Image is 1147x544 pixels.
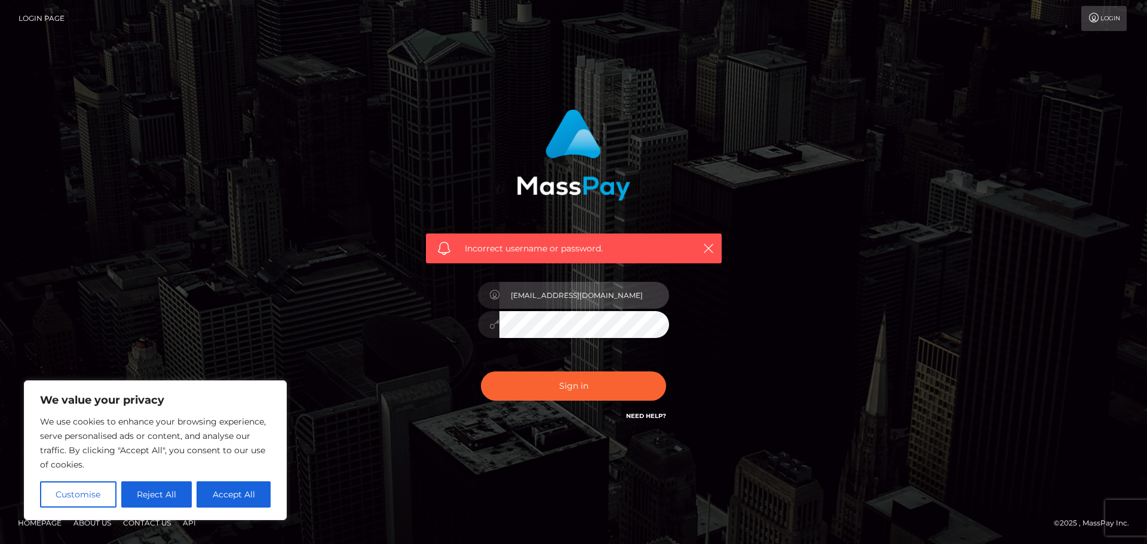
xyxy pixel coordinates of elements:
[626,412,666,420] a: Need Help?
[24,380,287,520] div: We value your privacy
[19,6,65,31] a: Login Page
[197,481,271,508] button: Accept All
[40,393,271,407] p: We value your privacy
[69,514,116,532] a: About Us
[40,414,271,472] p: We use cookies to enhance your browsing experience, serve personalised ads or content, and analys...
[481,371,666,401] button: Sign in
[1054,517,1138,530] div: © 2025 , MassPay Inc.
[178,514,201,532] a: API
[1081,6,1127,31] a: Login
[465,242,683,255] span: Incorrect username or password.
[121,481,192,508] button: Reject All
[13,514,66,532] a: Homepage
[517,109,630,201] img: MassPay Login
[118,514,176,532] a: Contact Us
[499,282,669,309] input: Username...
[40,481,116,508] button: Customise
